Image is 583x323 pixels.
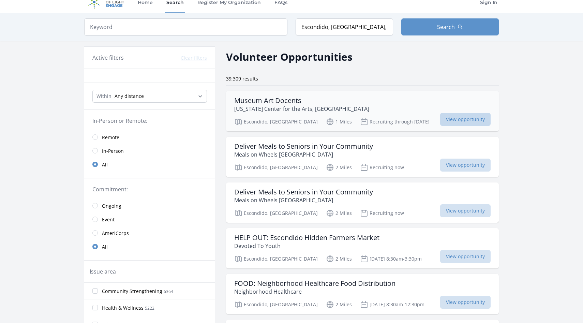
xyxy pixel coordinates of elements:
a: Remote [84,130,215,144]
span: Event [102,216,115,223]
p: Devoted To Youth [234,242,379,250]
p: 2 Miles [326,209,352,217]
p: Recruiting now [360,209,404,217]
span: All [102,161,108,168]
p: Meals on Wheels [GEOGRAPHIC_DATA] [234,196,373,204]
h3: FOOD: Neighborhood Healthcare Food Distribution [234,279,395,288]
select: Search Radius [92,90,207,103]
legend: Commitment: [92,185,207,193]
p: 2 Miles [326,255,352,263]
h2: Volunteer Opportunities [226,49,353,64]
p: Escondido, [GEOGRAPHIC_DATA] [234,300,318,309]
p: Recruiting through [DATE] [360,118,430,126]
p: [US_STATE] Center for the Arts, [GEOGRAPHIC_DATA] [234,105,369,113]
span: View opportunity [440,204,491,217]
a: AmeriCorps [84,226,215,240]
span: View opportunity [440,296,491,309]
a: FOOD: Neighborhood Healthcare Food Distribution Neighborhood Healthcare Escondido, [GEOGRAPHIC_DA... [226,274,499,314]
span: 5222 [145,305,154,311]
p: 1 Miles [326,118,352,126]
span: View opportunity [440,159,491,172]
p: Escondido, [GEOGRAPHIC_DATA] [234,209,318,217]
input: Keyword [84,18,287,35]
h3: HELP OUT: Escondido Hidden Farmers Market [234,234,379,242]
a: Deliver Meals to Seniors in Your Community Meals on Wheels [GEOGRAPHIC_DATA] Escondido, [GEOGRAPH... [226,182,499,223]
span: AmeriCorps [102,230,129,237]
button: Search [401,18,499,35]
p: Escondido, [GEOGRAPHIC_DATA] [234,163,318,172]
a: Ongoing [84,199,215,212]
span: All [102,244,108,250]
a: In-Person [84,144,215,158]
span: Community Strengthening [102,288,162,295]
p: [DATE] 8:30am-12:30pm [360,300,424,309]
input: Health & Wellness 5222 [92,305,98,310]
span: Ongoing [102,203,121,209]
span: Search [437,23,455,31]
legend: Issue area [90,267,116,276]
span: View opportunity [440,250,491,263]
p: Escondido, [GEOGRAPHIC_DATA] [234,118,318,126]
legend: In-Person or Remote: [92,117,207,125]
span: 39,309 results [226,75,258,82]
span: View opportunity [440,113,491,126]
a: All [84,240,215,253]
button: Clear filters [181,55,207,61]
p: [DATE] 8:30am-3:30pm [360,255,422,263]
p: Neighborhood Healthcare [234,288,395,296]
h3: Active filters [92,54,124,62]
p: 2 Miles [326,163,352,172]
span: In-Person [102,148,124,155]
span: Remote [102,134,119,141]
span: 6364 [164,289,173,294]
p: Meals on Wheels [GEOGRAPHIC_DATA] [234,150,373,159]
a: HELP OUT: Escondido Hidden Farmers Market Devoted To Youth Escondido, [GEOGRAPHIC_DATA] 2 Miles [... [226,228,499,268]
p: Escondido, [GEOGRAPHIC_DATA] [234,255,318,263]
p: Recruiting now [360,163,404,172]
a: Event [84,212,215,226]
a: Museum Art Docents [US_STATE] Center for the Arts, [GEOGRAPHIC_DATA] Escondido, [GEOGRAPHIC_DATA]... [226,91,499,131]
p: 2 Miles [326,300,352,309]
input: Community Strengthening 6364 [92,288,98,294]
a: All [84,158,215,171]
span: Health & Wellness [102,305,144,311]
h3: Deliver Meals to Seniors in Your Community [234,188,373,196]
h3: Deliver Meals to Seniors in Your Community [234,142,373,150]
h3: Museum Art Docents [234,97,369,105]
input: Location [296,18,393,35]
a: Deliver Meals to Seniors in Your Community Meals on Wheels [GEOGRAPHIC_DATA] Escondido, [GEOGRAPH... [226,137,499,177]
